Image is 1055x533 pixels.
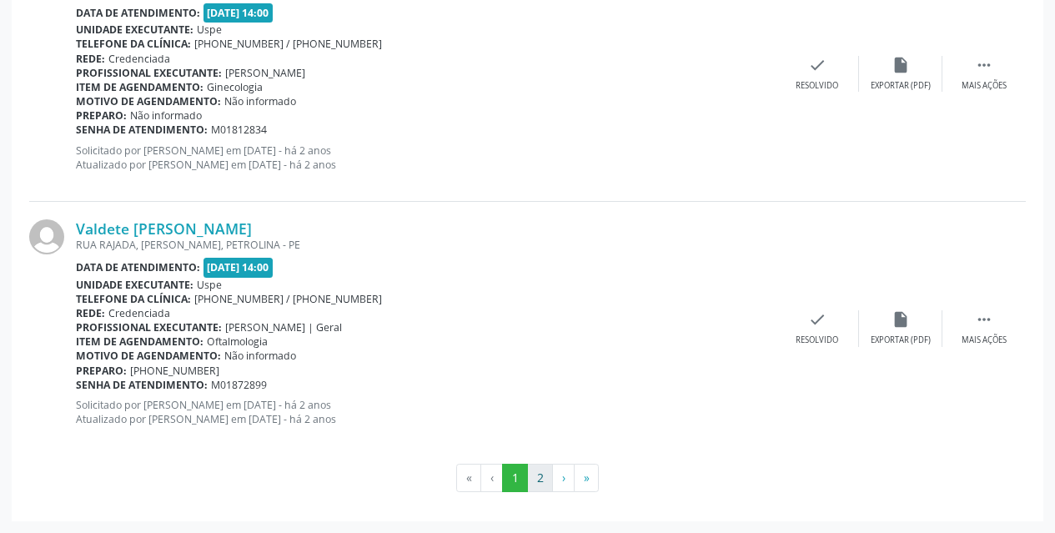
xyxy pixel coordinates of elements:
b: Unidade executante: [76,278,193,292]
b: Data de atendimento: [76,260,200,274]
div: Exportar (PDF) [871,334,931,346]
b: Preparo: [76,364,127,378]
p: Solicitado por [PERSON_NAME] em [DATE] - há 2 anos Atualizado por [PERSON_NAME] em [DATE] - há 2 ... [76,398,776,426]
b: Telefone da clínica: [76,292,191,306]
span: [DATE] 14:00 [203,3,274,23]
span: Uspe [197,278,222,292]
span: [DATE] 14:00 [203,258,274,277]
b: Data de atendimento: [76,6,200,20]
span: Credenciada [108,52,170,66]
i: check [808,56,826,74]
span: M01872899 [211,378,267,392]
ul: Pagination [29,464,1026,492]
b: Item de agendamento: [76,334,203,349]
b: Senha de atendimento: [76,378,208,392]
span: Credenciada [108,306,170,320]
i: check [808,310,826,329]
button: Go to page 1 [502,464,528,492]
i: insert_drive_file [892,310,910,329]
b: Motivo de agendamento: [76,349,221,363]
a: Valdete [PERSON_NAME] [76,219,252,238]
button: Go to page 2 [527,464,553,492]
span: [PHONE_NUMBER] / [PHONE_NUMBER] [194,37,382,51]
div: Resolvido [796,80,838,92]
b: Telefone da clínica: [76,37,191,51]
div: Resolvido [796,334,838,346]
b: Senha de atendimento: [76,123,208,137]
div: RUA RAJADA, [PERSON_NAME], PETROLINA - PE [76,238,776,252]
b: Preparo: [76,108,127,123]
b: Profissional executante: [76,66,222,80]
div: Mais ações [962,80,1007,92]
button: Go to next page [552,464,575,492]
div: Exportar (PDF) [871,80,931,92]
b: Item de agendamento: [76,80,203,94]
i: insert_drive_file [892,56,910,74]
span: [PERSON_NAME] | Geral [225,320,342,334]
p: Solicitado por [PERSON_NAME] em [DATE] - há 2 anos Atualizado por [PERSON_NAME] em [DATE] - há 2 ... [76,143,776,172]
b: Profissional executante: [76,320,222,334]
span: Não informado [224,94,296,108]
span: [PHONE_NUMBER] [130,364,219,378]
b: Unidade executante: [76,23,193,37]
span: [PERSON_NAME] [225,66,305,80]
div: Mais ações [962,334,1007,346]
button: Go to last page [574,464,599,492]
span: Não informado [130,108,202,123]
span: Não informado [224,349,296,363]
img: img [29,219,64,254]
b: Rede: [76,52,105,66]
span: [PHONE_NUMBER] / [PHONE_NUMBER] [194,292,382,306]
span: Oftalmologia [207,334,268,349]
span: Uspe [197,23,222,37]
b: Rede: [76,306,105,320]
span: Ginecologia [207,80,263,94]
b: Motivo de agendamento: [76,94,221,108]
i:  [975,310,993,329]
span: M01812834 [211,123,267,137]
i:  [975,56,993,74]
